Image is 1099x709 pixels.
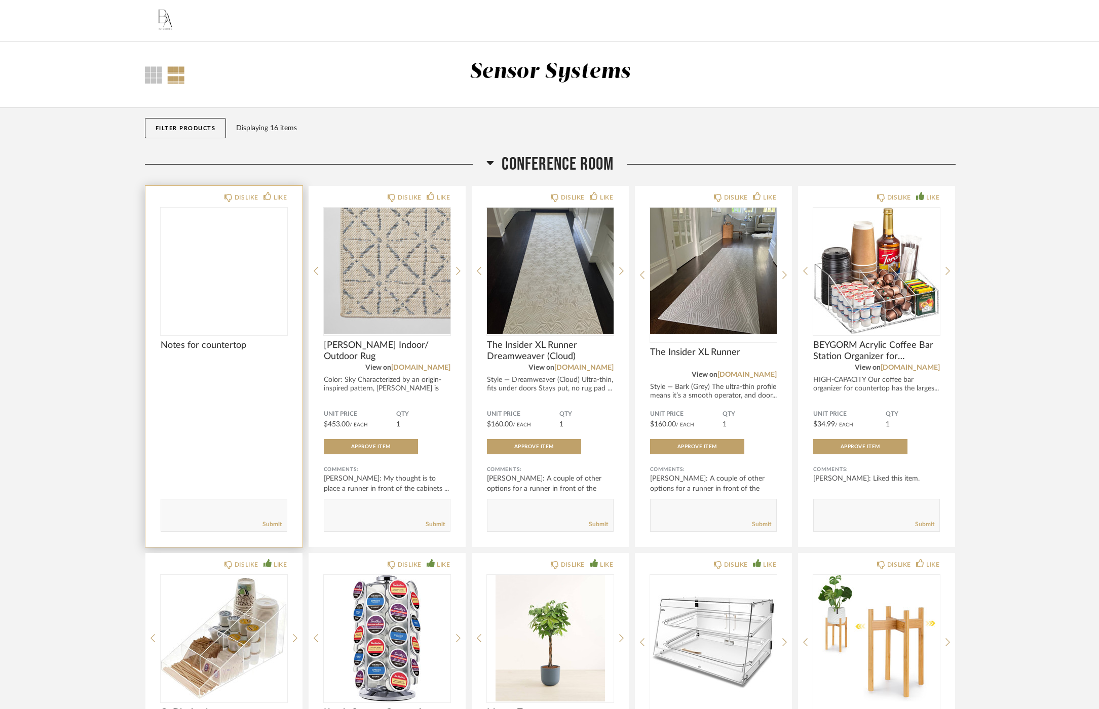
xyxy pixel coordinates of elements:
[600,192,613,203] div: LIKE
[886,421,890,428] span: 1
[813,376,940,393] div: HIGH-CAPACITY Our coffee bar organizer for countertop has the larges...
[487,464,614,475] div: Comments:
[589,520,608,529] a: Submit
[398,560,422,570] div: DISLIKE
[426,520,445,529] a: Submit
[841,444,880,449] span: Approve Item
[324,340,450,362] span: [PERSON_NAME] Indoor/ Outdoor Rug
[724,560,748,570] div: DISLIKE
[724,192,748,203] div: DISLIKE
[324,464,450,475] div: Comments:
[692,371,717,378] span: View on
[236,123,951,134] div: Displaying 16 items
[886,410,940,418] span: QTY
[324,410,396,418] span: Unit Price
[324,575,450,701] img: undefined
[487,421,513,428] span: $160.00
[487,376,614,393] div: Style — Dreamweaver (Cloud) Ultra-thin, fits under doors Stays put, no rug pad ...
[487,340,614,362] span: The Insider XL Runner Dreamweaver (Cloud)
[813,474,940,484] div: [PERSON_NAME]: Liked this item.
[813,410,886,418] span: Unit Price
[324,376,450,402] div: Color: Sky Characterized by an origin-inspired pattern, [PERSON_NAME] is the ultimate ...
[161,575,287,701] img: undefined
[813,575,940,701] img: undefined
[650,421,676,428] span: $160.00
[915,520,934,529] a: Submit
[145,118,226,138] button: Filter Products
[752,520,771,529] a: Submit
[324,474,450,494] div: [PERSON_NAME]: My thought is to place a runner in front of the cabinets ...
[813,208,940,334] img: undefined
[813,439,907,454] button: Approve Item
[600,560,613,570] div: LIKE
[881,364,940,371] a: [DOMAIN_NAME]
[513,422,531,427] span: / Each
[763,192,776,203] div: LIKE
[887,192,911,203] div: DISLIKE
[235,560,258,570] div: DISLIKE
[650,575,777,701] img: undefined
[813,575,940,701] div: 0
[351,444,391,449] span: Approve Item
[813,340,940,362] span: BEYGORM Acrylic Coffee Bar Station Organizer for Countertop
[274,560,287,570] div: LIKE
[650,439,744,454] button: Approve Item
[514,444,554,449] span: Approve Item
[470,61,631,83] div: Sensor Systems
[559,410,614,418] span: QTY
[145,1,185,41] img: 43f6747d-3af3-4e81-934d-54bd09ead313.png
[650,410,723,418] span: Unit Price
[926,560,939,570] div: LIKE
[650,347,777,358] span: The Insider XL Runner
[396,421,400,428] span: 1
[717,371,777,378] a: [DOMAIN_NAME]
[554,364,614,371] a: [DOMAIN_NAME]
[926,192,939,203] div: LIKE
[365,364,391,371] span: View on
[235,192,258,203] div: DISLIKE
[677,444,717,449] span: Approve Item
[487,439,581,454] button: Approve Item
[398,192,422,203] div: DISLIKE
[813,421,835,428] span: $34.99
[887,560,911,570] div: DISLIKE
[723,410,777,418] span: QTY
[487,474,614,504] div: [PERSON_NAME]: A couple of other options for a runner in front of the cabi...
[391,364,450,371] a: [DOMAIN_NAME]
[723,421,727,428] span: 1
[437,192,450,203] div: LIKE
[487,208,614,334] img: undefined
[324,208,450,334] img: undefined
[813,464,940,475] div: Comments:
[561,192,585,203] div: DISLIKE
[650,383,777,400] div: Style — Bark (Grey) The ultra-thin profile means it’s a smooth operator, and door...
[763,560,776,570] div: LIKE
[502,153,614,175] span: Conference Room
[650,208,777,334] div: 0
[262,520,282,529] a: Submit
[324,421,350,428] span: $453.00
[650,208,777,334] img: undefined
[650,464,777,475] div: Comments:
[161,340,287,351] span: Notes for countertop
[650,575,777,701] div: 0
[487,410,559,418] span: Unit Price
[437,560,450,570] div: LIKE
[559,421,563,428] span: 1
[350,422,368,427] span: / Each
[274,192,287,203] div: LIKE
[487,575,614,701] img: undefined
[676,422,694,427] span: / Each
[835,422,853,427] span: / Each
[855,364,881,371] span: View on
[650,474,777,504] div: [PERSON_NAME]: A couple of other options for a runner in front of the cabi...
[528,364,554,371] span: View on
[561,560,585,570] div: DISLIKE
[396,410,450,418] span: QTY
[324,439,418,454] button: Approve Item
